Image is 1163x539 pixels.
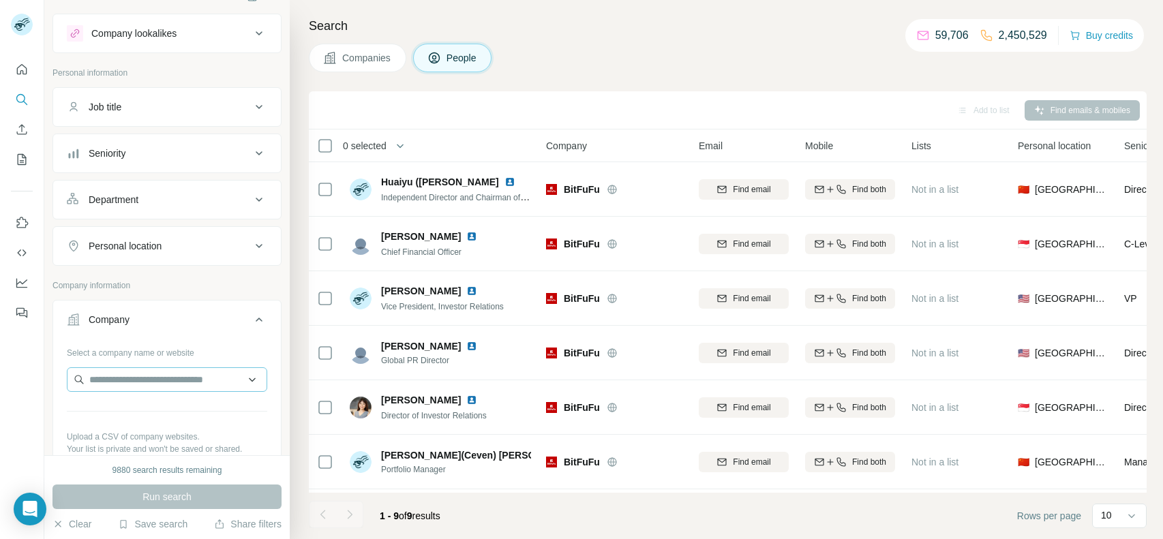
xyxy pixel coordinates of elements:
[1070,26,1133,45] button: Buy credits
[380,510,440,521] span: results
[381,302,504,311] span: Vice President, Investor Relations
[546,238,557,249] img: Logo of BitFuFu
[11,241,33,265] button: Use Surfe API
[733,238,770,250] span: Find email
[805,288,895,309] button: Find both
[1124,238,1157,249] span: C-Level
[1035,346,1108,360] span: [GEOGRAPHIC_DATA]
[381,393,461,407] span: [PERSON_NAME]
[805,397,895,418] button: Find both
[381,448,579,462] span: [PERSON_NAME](Ceven) [PERSON_NAME]
[381,230,461,243] span: [PERSON_NAME]
[11,87,33,112] button: Search
[11,271,33,295] button: Dashboard
[1124,457,1162,467] span: Manager
[67,443,267,455] p: Your list is private and won't be saved or shared.
[1018,401,1029,414] span: 🇸🇬
[11,301,33,325] button: Feedback
[89,193,138,206] div: Department
[1018,237,1029,251] span: 🇸🇬
[381,354,494,367] span: Global PR Director
[466,286,477,296] img: LinkedIn logo
[1035,455,1108,469] span: [GEOGRAPHIC_DATA]
[309,16,1147,35] h4: Search
[11,117,33,142] button: Enrich CSV
[53,91,281,123] button: Job title
[699,139,723,153] span: Email
[53,230,281,262] button: Personal location
[852,238,886,250] span: Find both
[89,239,162,253] div: Personal location
[343,139,387,153] span: 0 selected
[911,184,958,195] span: Not in a list
[381,284,461,298] span: [PERSON_NAME]
[733,347,770,359] span: Find email
[911,348,958,358] span: Not in a list
[53,17,281,50] button: Company lookalikes
[911,293,958,304] span: Not in a list
[852,183,886,196] span: Find both
[805,179,895,200] button: Find both
[380,510,399,521] span: 1 - 9
[1124,293,1137,304] span: VP
[546,348,557,358] img: Logo of BitFuFu
[911,139,931,153] span: Lists
[546,293,557,304] img: Logo of BitFuFu
[447,51,478,65] span: People
[381,463,531,476] span: Portfolio Manager
[852,292,886,305] span: Find both
[911,457,958,467] span: Not in a list
[699,397,789,418] button: Find email
[350,451,372,473] img: Avatar
[546,139,587,153] span: Company
[852,401,886,414] span: Find both
[1035,237,1108,251] span: [GEOGRAPHIC_DATA]
[805,139,833,153] span: Mobile
[999,27,1047,44] p: 2,450,529
[699,343,789,363] button: Find email
[564,455,600,469] span: BitFuFu
[53,183,281,216] button: Department
[67,431,267,443] p: Upload a CSV of company websites.
[504,176,515,187] img: LinkedIn logo
[11,57,33,82] button: Quick start
[53,303,281,341] button: Company
[118,517,187,531] button: Save search
[11,211,33,235] button: Use Surfe on LinkedIn
[699,234,789,254] button: Find email
[214,517,282,531] button: Share filters
[350,397,372,418] img: Avatar
[546,184,557,195] img: Logo of BitFuFu
[699,179,789,200] button: Find email
[564,292,600,305] span: BitFuFu
[52,67,282,79] p: Personal information
[546,402,557,413] img: Logo of BitFuFu
[350,233,372,255] img: Avatar
[935,27,969,44] p: 59,706
[699,288,789,309] button: Find email
[1124,139,1161,153] span: Seniority
[733,456,770,468] span: Find email
[350,179,372,200] img: Avatar
[733,401,770,414] span: Find email
[699,452,789,472] button: Find email
[1018,139,1091,153] span: Personal location
[91,27,177,40] div: Company lookalikes
[52,517,91,531] button: Clear
[805,234,895,254] button: Find both
[805,452,895,472] button: Find both
[381,191,583,202] span: Independent Director and Chairman of Audit Committee
[564,401,600,414] span: BitFuFu
[350,342,372,364] img: Avatar
[805,343,895,363] button: Find both
[52,279,282,292] p: Company information
[381,175,499,189] span: Huaiyu ([PERSON_NAME]
[381,339,461,353] span: [PERSON_NAME]
[733,292,770,305] span: Find email
[112,464,222,476] div: 9880 search results remaining
[564,237,600,251] span: BitFuFu
[89,100,121,114] div: Job title
[466,341,477,352] img: LinkedIn logo
[89,147,125,160] div: Seniority
[89,313,130,326] div: Company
